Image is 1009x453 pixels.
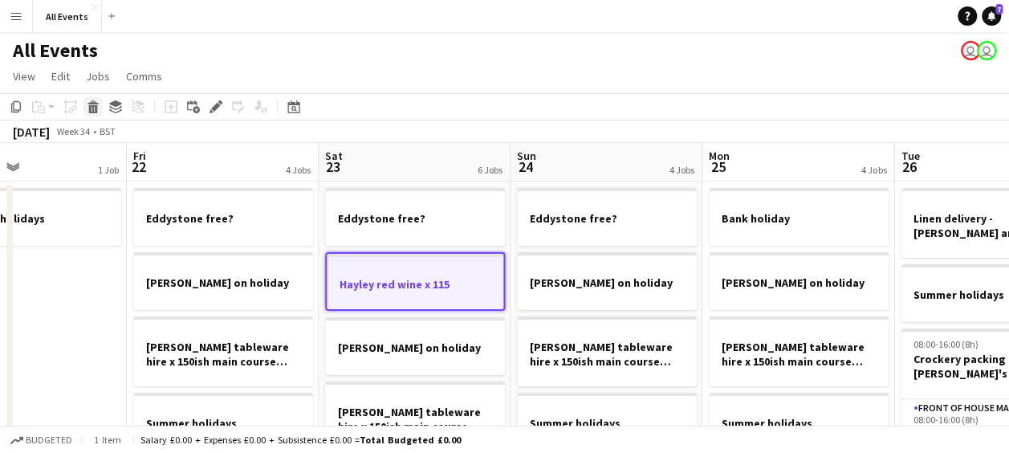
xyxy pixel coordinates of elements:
[86,69,110,84] span: Jobs
[133,275,313,290] h3: [PERSON_NAME] on holiday
[33,1,102,32] button: All Events
[325,405,505,434] h3: [PERSON_NAME] tableware hire x 150ish main course plates, water tumblers, white wine glasses, hi-...
[517,149,536,163] span: Sun
[8,431,75,449] button: Budgeted
[120,66,169,87] a: Comms
[327,277,503,292] h3: Hayley red wine x 115
[706,157,730,176] span: 25
[517,416,697,431] h3: Summer holidays
[26,435,72,446] span: Budgeted
[515,157,536,176] span: 24
[709,211,889,226] h3: Bank holiday
[53,125,93,137] span: Week 34
[709,252,889,310] app-job-card: [PERSON_NAME] on holiday
[133,211,313,226] h3: Eddystone free?
[861,164,886,176] div: 4 Jobs
[325,188,505,246] app-job-card: Eddystone free?
[325,317,505,375] app-job-card: [PERSON_NAME] on holiday
[133,340,313,369] h3: [PERSON_NAME] tableware hire x 150ish main course plates, water tumblers, white wine glasses, hi-...
[133,393,313,451] app-job-card: Summer holidays
[478,164,502,176] div: 6 Jobs
[517,393,697,451] app-job-card: Summer holidays
[79,66,116,87] a: Jobs
[517,316,697,386] app-job-card: [PERSON_NAME] tableware hire x 150ish main course plates, water tumblers, white wine glasses, hi-...
[709,393,889,451] app-job-card: Summer holidays
[709,275,889,290] h3: [PERSON_NAME] on holiday
[325,149,343,163] span: Sat
[133,252,313,310] app-job-card: [PERSON_NAME] on holiday
[325,211,505,226] h3: Eddystone free?
[133,149,146,163] span: Fri
[325,252,505,311] app-job-card: Hayley red wine x 115
[977,41,996,60] app-user-avatar: Lucy Hinks
[6,66,42,87] a: View
[709,149,730,163] span: Mon
[131,157,146,176] span: 22
[133,188,313,246] app-job-card: Eddystone free?
[286,164,311,176] div: 4 Jobs
[517,211,697,226] h3: Eddystone free?
[517,340,697,369] h3: [PERSON_NAME] tableware hire x 150ish main course plates, water tumblers, white wine glasses, hi-...
[360,434,461,446] span: Total Budgeted £0.00
[126,69,162,84] span: Comms
[517,188,697,246] app-job-card: Eddystone free?
[898,157,919,176] span: 26
[709,340,889,369] h3: [PERSON_NAME] tableware hire x 150ish main course plates, water tumblers, white wine glasses, hi-...
[323,157,343,176] span: 23
[982,6,1001,26] a: 7
[13,39,98,63] h1: All Events
[517,252,697,310] app-job-card: [PERSON_NAME] on holiday
[325,341,505,355] h3: [PERSON_NAME] on holiday
[45,66,76,87] a: Edit
[709,416,889,431] h3: Summer holidays
[100,125,116,137] div: BST
[13,69,35,84] span: View
[995,4,1003,14] span: 7
[133,416,313,431] h3: Summer holidays
[913,338,978,350] span: 08:00-16:00 (8h)
[13,124,50,140] div: [DATE]
[133,316,313,386] app-job-card: [PERSON_NAME] tableware hire x 150ish main course plates, water tumblers, white wine glasses, hi-...
[140,434,461,446] div: Salary £0.00 + Expenses £0.00 + Subsistence £0.00 =
[901,149,919,163] span: Tue
[709,188,889,246] app-job-card: Bank holiday
[709,316,889,386] app-job-card: [PERSON_NAME] tableware hire x 150ish main course plates, water tumblers, white wine glasses, hi-...
[51,69,70,84] span: Edit
[517,275,697,290] h3: [PERSON_NAME] on holiday
[669,164,694,176] div: 4 Jobs
[961,41,980,60] app-user-avatar: Sarah Chapman
[88,434,127,446] span: 1 item
[98,164,119,176] div: 1 Job
[325,382,505,451] app-job-card: [PERSON_NAME] tableware hire x 150ish main course plates, water tumblers, white wine glasses, hi-...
